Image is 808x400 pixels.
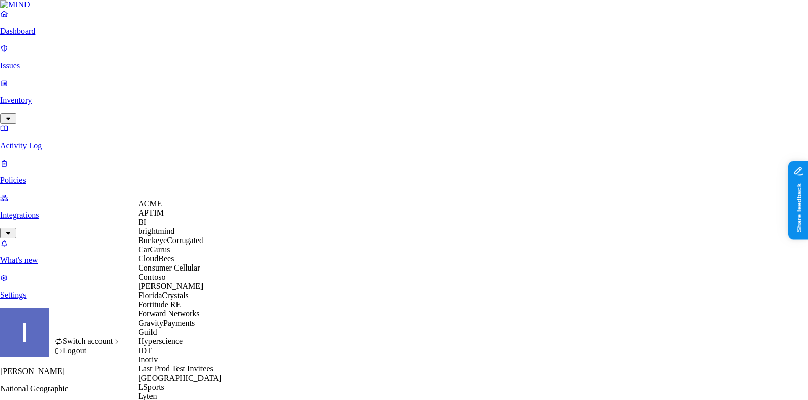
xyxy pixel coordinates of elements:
span: BuckeyeCorrugated [138,236,204,245]
span: Last Prod Test Invitees [138,364,213,373]
span: APTIM [138,208,164,217]
span: CloudBees [138,254,174,263]
span: ACME [138,199,162,208]
span: CarGurus [138,245,170,254]
span: Forward Networks [138,309,199,318]
span: Inotiv [138,355,158,364]
span: LSports [138,383,164,391]
span: Contoso [138,273,165,281]
span: Consumer Cellular [138,263,200,272]
div: Logout [55,346,121,355]
span: FloridaCrystals [138,291,189,300]
span: Guild [138,328,157,336]
span: BI [138,218,146,226]
span: [PERSON_NAME] [138,282,203,290]
span: IDT [138,346,152,355]
span: Hyperscience [138,337,183,345]
span: Switch account [63,337,113,345]
span: GravityPayments [138,318,195,327]
span: brightmind [138,227,174,235]
span: [GEOGRAPHIC_DATA] [138,374,221,382]
span: Fortitude RE [138,300,181,309]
